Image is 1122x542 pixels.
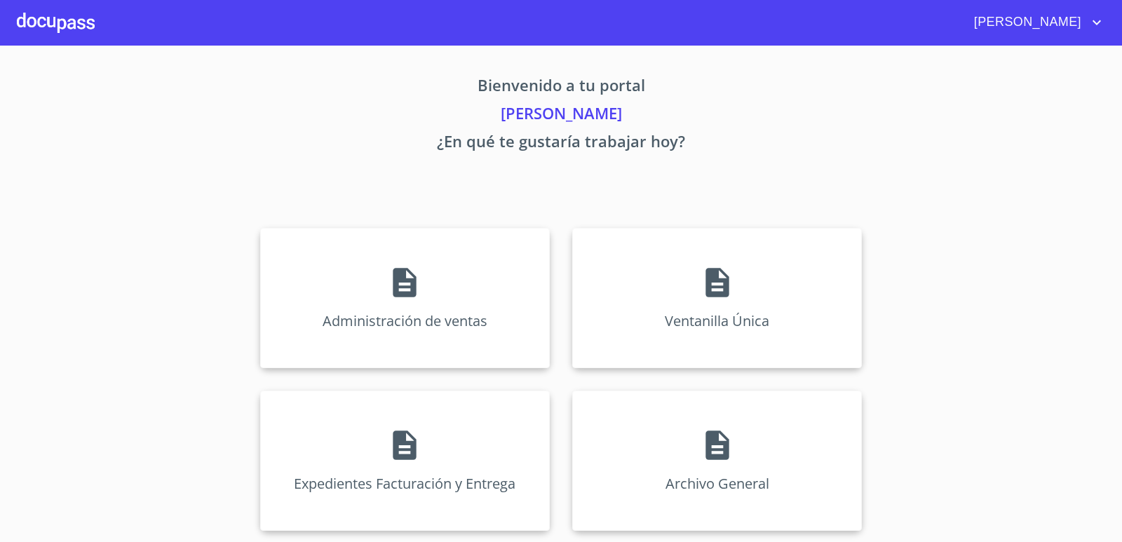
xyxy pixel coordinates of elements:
[129,102,993,130] p: [PERSON_NAME]
[129,130,993,158] p: ¿En qué te gustaría trabajar hoy?
[294,474,515,493] p: Expedientes Facturación y Entrega
[964,11,1105,34] button: account of current user
[665,311,769,330] p: Ventanilla Única
[129,74,993,102] p: Bienvenido a tu portal
[665,474,769,493] p: Archivo General
[323,311,487,330] p: Administración de ventas
[964,11,1088,34] span: [PERSON_NAME]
